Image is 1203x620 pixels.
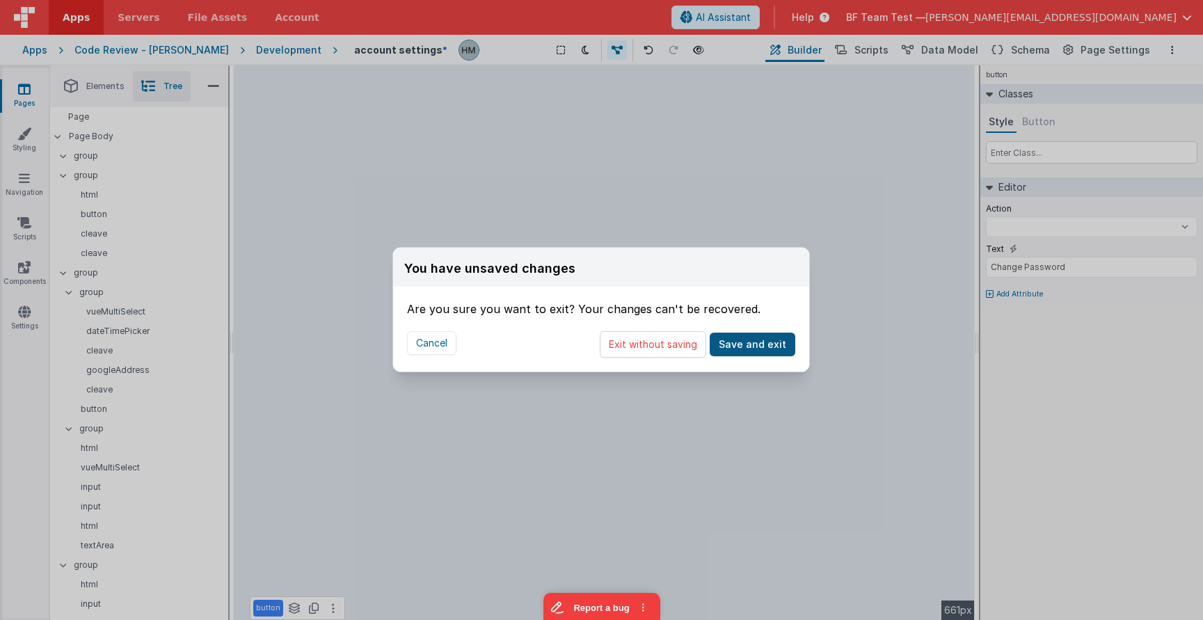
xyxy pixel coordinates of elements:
[407,287,795,317] div: Are you sure you want to exit? Your changes can't be recovered.
[600,331,706,358] button: Exit without saving
[710,333,795,356] button: Save and exit
[404,259,575,278] div: You have unsaved changes
[407,331,456,355] button: Cancel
